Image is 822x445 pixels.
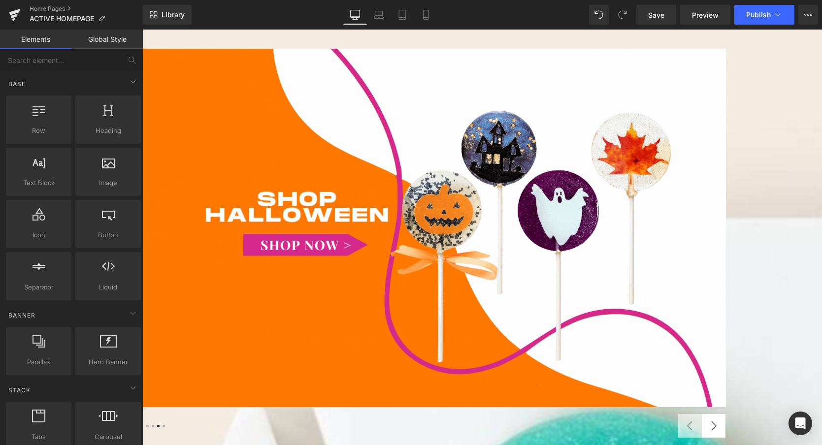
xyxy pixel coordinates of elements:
a: Desktop [343,5,367,25]
button: Redo [613,5,632,25]
span: Save [648,10,664,20]
span: Parallax [9,357,68,367]
a: Mobile [414,5,438,25]
a: Home Pages [30,5,143,13]
a: Laptop [367,5,391,25]
span: Carousel [78,432,138,442]
a: Tablet [391,5,414,25]
span: Publish [746,11,771,19]
span: ACTIVE HOMEPAGE [30,15,94,23]
span: Row [9,126,68,136]
div: Open Intercom Messenger [789,412,812,435]
a: Preview [680,5,730,25]
span: Heading [78,126,138,136]
span: Liquid [78,282,138,292]
span: Preview [692,10,719,20]
a: Global Style [71,30,143,49]
span: Separator [9,282,68,292]
span: Base [7,79,27,89]
button: Undo [589,5,609,25]
span: Stack [7,385,32,395]
span: Banner [7,311,36,320]
span: Text Block [9,178,68,188]
button: More [798,5,818,25]
span: Tabs [9,432,68,442]
span: Image [78,178,138,188]
span: Button [78,230,138,240]
span: Hero Banner [78,357,138,367]
span: Library [162,10,185,19]
span: Icon [9,230,68,240]
button: Publish [734,5,794,25]
a: New Library [143,5,192,25]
